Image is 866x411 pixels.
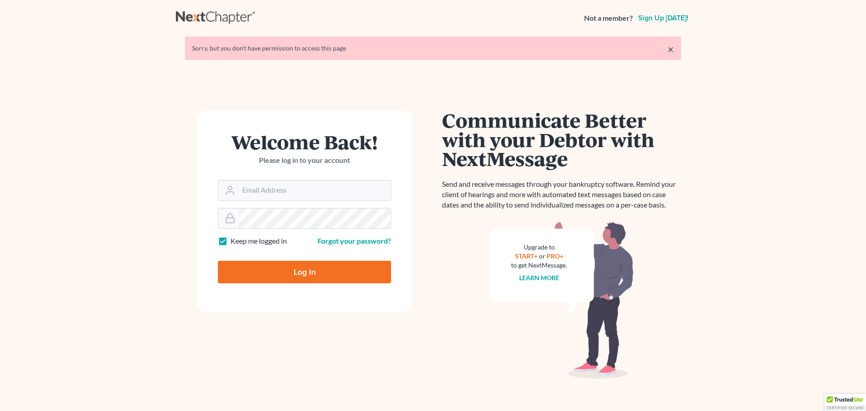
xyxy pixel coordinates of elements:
a: Forgot your password? [318,236,391,245]
p: Please log in to your account [218,155,391,166]
input: Log In [218,261,391,283]
p: Send and receive messages through your bankruptcy software. Remind your client of hearings and mo... [442,179,681,210]
input: Email Address [239,180,391,200]
label: Keep me logged in [230,236,287,246]
strong: Not a member? [584,13,633,23]
a: START+ [515,252,538,260]
span: or [539,252,545,260]
div: TrustedSite Certified [825,394,866,411]
a: Learn more [519,274,559,282]
div: Upgrade to [511,243,567,252]
img: nextmessage_bg-59042aed3d76b12b5cd301f8e5b87938c9018125f34e5fa2b7a6b67550977c72.svg [489,221,634,379]
h1: Welcome Back! [218,132,391,152]
div: to get NextMessage. [511,261,567,270]
a: Sign up [DATE]! [636,14,690,22]
h1: Communicate Better with your Debtor with NextMessage [442,111,681,168]
a: PRO+ [547,252,563,260]
a: × [668,44,674,55]
div: Sorry, but you don't have permission to access this page [192,44,674,53]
